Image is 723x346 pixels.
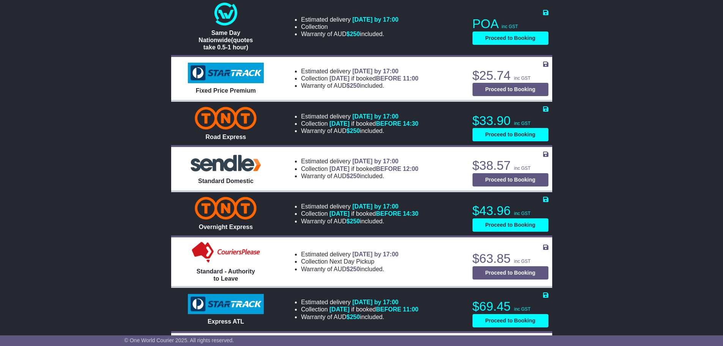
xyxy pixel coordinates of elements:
[301,23,399,30] li: Collection
[329,120,418,127] span: if booked
[329,210,418,217] span: if booked
[188,63,264,83] img: StarTrack: Fixed Price Premium
[473,173,548,186] button: Proceed to Booking
[473,299,548,314] p: $69.45
[347,218,360,224] span: $
[301,113,418,120] li: Estimated delivery
[350,266,360,272] span: 250
[403,306,419,313] span: 11:00
[514,211,531,216] span: inc GST
[376,120,401,127] span: BEFORE
[502,24,518,29] span: inc GST
[301,299,418,306] li: Estimated delivery
[301,127,418,134] li: Warranty of AUD included.
[329,306,350,313] span: [DATE]
[352,68,399,74] span: [DATE] by 17:00
[188,294,264,314] img: StarTrack: Express ATL
[514,76,531,81] span: inc GST
[301,313,418,321] li: Warranty of AUD included.
[214,3,237,25] img: One World Courier: Same Day Nationwide(quotes take 0.5-1 hour)
[301,258,399,265] li: Collection
[350,31,360,37] span: 250
[350,218,360,224] span: 250
[403,166,419,172] span: 12:00
[329,306,418,313] span: if booked
[188,153,264,174] img: Sendle: Standard Domestic
[347,173,360,179] span: $
[329,75,350,82] span: [DATE]
[514,259,531,264] span: inc GST
[347,128,360,134] span: $
[301,210,418,217] li: Collection
[403,75,419,82] span: 11:00
[301,75,418,82] li: Collection
[301,251,399,258] li: Estimated delivery
[196,87,256,94] span: Fixed Price Premium
[199,224,253,230] span: Overnight Express
[347,314,360,320] span: $
[301,203,418,210] li: Estimated delivery
[301,120,418,127] li: Collection
[352,251,399,258] span: [DATE] by 17:00
[350,173,360,179] span: 250
[352,203,399,210] span: [DATE] by 17:00
[473,314,548,327] button: Proceed to Booking
[473,68,548,83] p: $25.74
[301,218,418,225] li: Warranty of AUD included.
[197,268,255,282] span: Standard - Authority to Leave
[329,120,350,127] span: [DATE]
[329,166,350,172] span: [DATE]
[352,16,399,23] span: [DATE] by 17:00
[301,30,399,38] li: Warranty of AUD included.
[514,166,531,171] span: inc GST
[473,83,548,96] button: Proceed to Booking
[329,75,418,82] span: if booked
[376,306,401,313] span: BEFORE
[376,210,401,217] span: BEFORE
[301,158,418,165] li: Estimated delivery
[190,241,262,264] img: Couriers Please: Standard - Authority to Leave
[347,31,360,37] span: $
[352,113,399,120] span: [DATE] by 17:00
[376,75,401,82] span: BEFORE
[473,218,548,232] button: Proceed to Booking
[347,266,360,272] span: $
[473,251,548,266] p: $63.85
[473,203,548,218] p: $43.96
[301,82,418,89] li: Warranty of AUD included.
[124,337,234,343] span: © One World Courier 2025. All rights reserved.
[329,258,374,265] span: Next Day Pickup
[301,265,399,273] li: Warranty of AUD included.
[329,166,418,172] span: if booked
[350,128,360,134] span: 250
[195,107,257,130] img: TNT Domestic: Road Express
[195,197,257,220] img: TNT Domestic: Overnight Express
[376,166,401,172] span: BEFORE
[198,178,254,184] span: Standard Domestic
[473,128,548,141] button: Proceed to Booking
[473,16,548,32] p: POA
[473,32,548,45] button: Proceed to Booking
[514,307,531,312] span: inc GST
[514,121,531,126] span: inc GST
[301,172,418,180] li: Warranty of AUD included.
[301,68,418,75] li: Estimated delivery
[206,134,246,140] span: Road Express
[473,266,548,280] button: Proceed to Booking
[473,113,548,128] p: $33.90
[301,306,418,313] li: Collection
[198,30,253,51] span: Same Day Nationwide(quotes take 0.5-1 hour)
[301,16,399,23] li: Estimated delivery
[403,120,419,127] span: 14:30
[473,158,548,173] p: $38.57
[329,210,350,217] span: [DATE]
[352,299,399,305] span: [DATE] by 17:00
[208,318,244,325] span: Express ATL
[301,165,418,172] li: Collection
[352,158,399,164] span: [DATE] by 17:00
[350,82,360,89] span: 250
[350,314,360,320] span: 250
[403,210,419,217] span: 14:30
[347,82,360,89] span: $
